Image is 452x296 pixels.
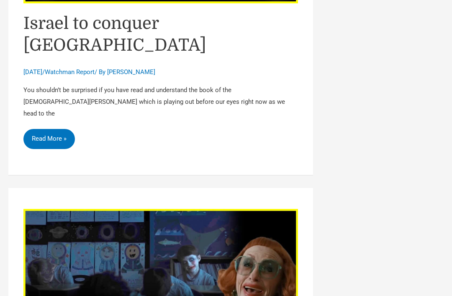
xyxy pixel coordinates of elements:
[23,85,298,120] p: You shouldn’t be surprised if you have read and understand the book of the [DEMOGRAPHIC_DATA][PER...
[23,129,75,149] a: Read More »
[23,68,298,77] div: / / By
[23,282,298,289] a: Read: Weapons (a film about COVID jabbed people that become weapons)
[107,68,155,76] a: [PERSON_NAME]
[23,14,206,55] a: Israel to conquer [GEOGRAPHIC_DATA]
[45,68,95,76] a: Watchman Report
[23,68,42,76] span: [DATE]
